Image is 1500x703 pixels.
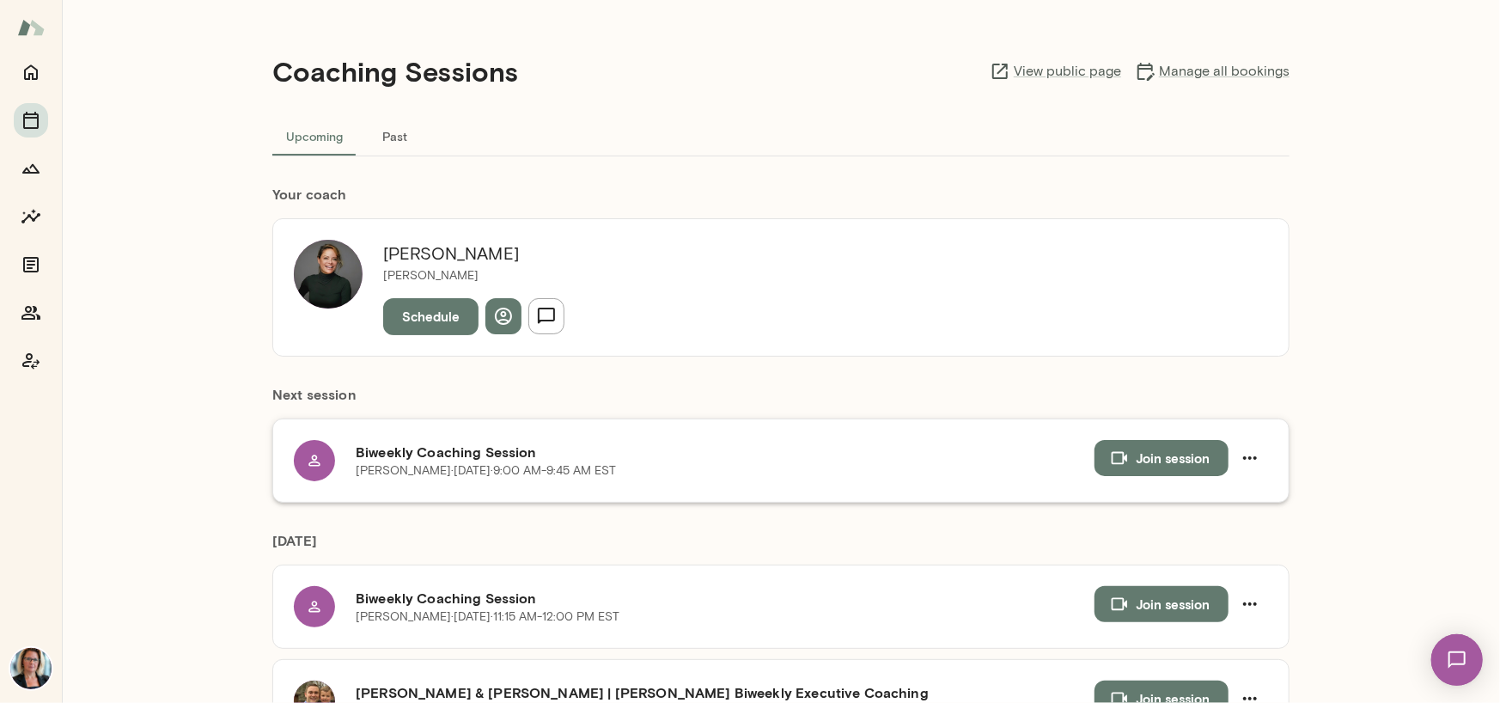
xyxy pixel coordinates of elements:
[14,344,48,378] button: Coach app
[17,11,45,44] img: Mento
[272,184,1290,205] h6: Your coach
[357,115,434,156] button: Past
[14,103,48,138] button: Sessions
[356,588,1095,608] h6: Biweekly Coaching Session
[272,384,1290,419] h6: Next session
[356,462,616,480] p: [PERSON_NAME] · [DATE] · 9:00 AM-9:45 AM EST
[356,682,1095,703] h6: [PERSON_NAME] & [PERSON_NAME] | [PERSON_NAME] Biweekly Executive Coaching
[1095,586,1229,622] button: Join session
[272,115,1290,156] div: basic tabs example
[272,115,357,156] button: Upcoming
[383,267,564,284] p: [PERSON_NAME]
[990,61,1121,82] a: View public page
[1135,61,1290,82] a: Manage all bookings
[356,442,1095,462] h6: Biweekly Coaching Session
[14,151,48,186] button: Growth Plan
[272,55,518,88] h4: Coaching Sessions
[14,55,48,89] button: Home
[14,199,48,234] button: Insights
[10,648,52,689] img: Jennifer Alvarez
[294,240,363,309] img: Tara
[485,298,521,334] button: View profile
[356,608,619,626] p: [PERSON_NAME] · [DATE] · 11:15 AM-12:00 PM EST
[383,240,564,267] h6: [PERSON_NAME]
[528,298,564,334] button: Send message
[1095,440,1229,476] button: Join session
[383,298,479,334] button: Schedule
[14,248,48,282] button: Documents
[272,530,1290,565] h6: [DATE]
[14,296,48,330] button: Members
